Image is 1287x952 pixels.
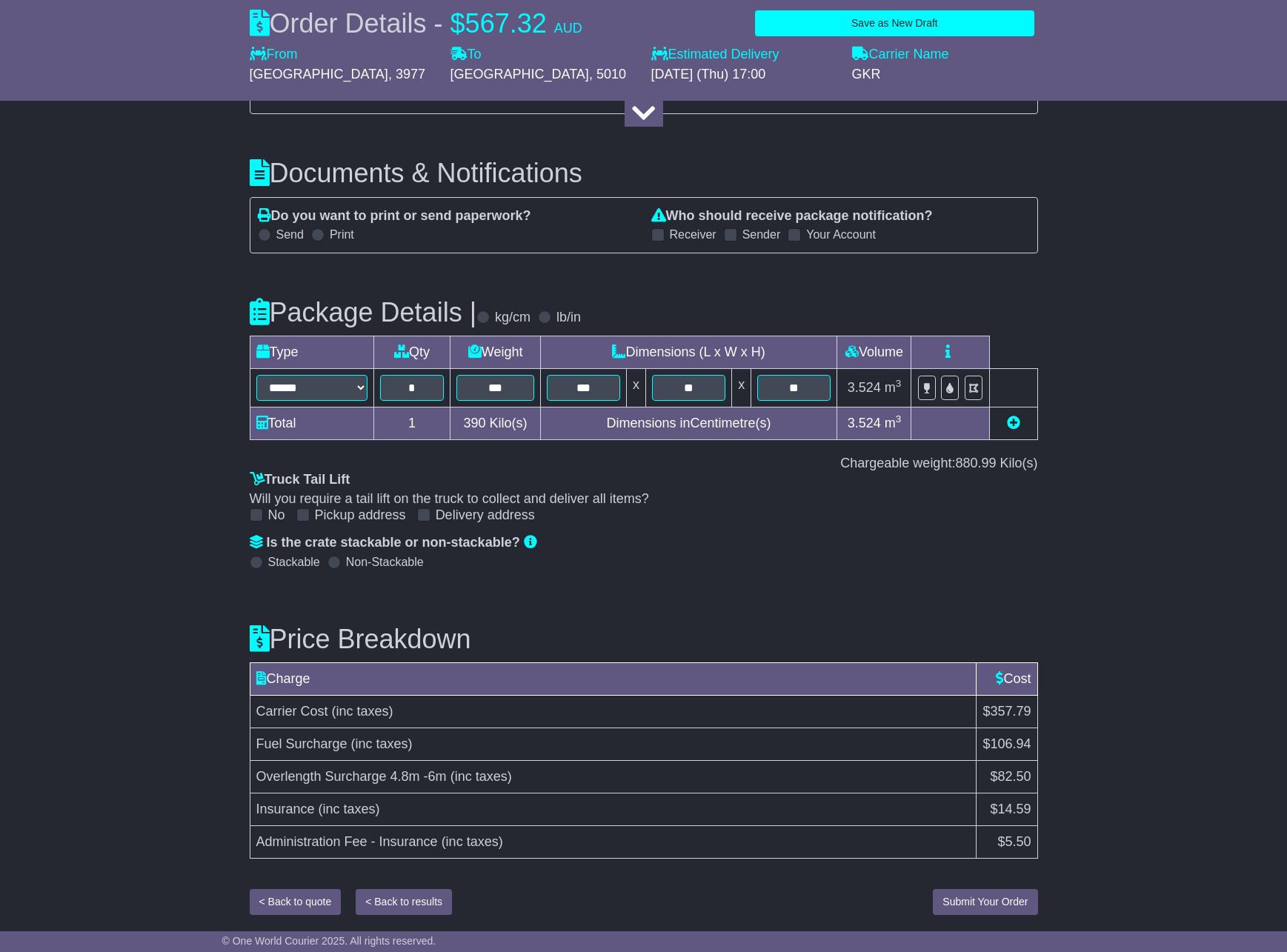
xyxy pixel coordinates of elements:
[315,507,406,524] label: Pickup address
[556,310,581,326] label: lb/in
[450,8,465,39] span: $
[997,834,1031,849] span: $5.50
[732,369,751,407] td: x
[267,535,520,550] span: Is the crate stackable or non-stackable?
[885,416,902,430] span: m
[933,889,1037,915] button: Submit Your Order
[250,472,350,488] label: Truck Tail Lift
[250,456,1038,472] div: Chargeable weight: Kilo(s)
[896,378,902,389] sup: 3
[436,507,535,524] label: Delivery address
[250,47,298,63] label: From
[373,407,450,440] td: 1
[465,8,547,39] span: 567.32
[222,935,436,947] span: © One World Courier 2025. All rights reserved.
[670,227,716,242] label: Receiver
[346,555,424,569] label: Non-Stackable
[351,736,413,751] span: (inc taxes)
[848,416,881,430] span: 3.524
[540,407,837,440] td: Dimensions in Centimetre(s)
[250,889,342,915] button: < Back to quote
[250,7,582,39] div: Order Details -
[256,704,328,719] span: Carrier Cost
[626,369,645,407] td: x
[450,769,512,784] span: (inc taxes)
[450,47,482,63] label: To
[464,416,486,430] span: 390
[806,227,876,242] label: Your Account
[990,769,1031,784] span: $82.50
[651,47,837,63] label: Estimated Delivery
[250,407,373,440] td: Total
[268,555,320,569] label: Stackable
[896,413,902,425] sup: 3
[450,407,540,440] td: Kilo(s)
[256,769,447,784] span: Overlength Surcharge 4.8m -6m
[250,663,977,696] td: Charge
[942,896,1028,908] span: Submit Your Order
[495,310,531,326] label: kg/cm
[885,380,902,395] span: m
[1007,416,1020,430] a: Add new item
[268,507,285,524] label: No
[848,380,881,395] span: 3.524
[982,736,1031,751] span: $106.94
[250,298,477,327] h3: Package Details |
[742,227,781,242] label: Sender
[276,227,304,242] label: Send
[755,10,1034,36] button: Save as New Draft
[256,736,347,751] span: Fuel Surcharge
[442,834,503,849] span: (inc taxes)
[540,336,837,369] td: Dimensions (L x W x H)
[852,67,1038,83] div: GKR
[250,491,1038,507] div: Will you require a tail lift on the truck to collect and deliver all items?
[651,208,933,224] label: Who should receive package notification?
[250,625,1038,654] h3: Price Breakdown
[982,704,1031,719] span: $357.79
[651,67,837,83] div: [DATE] (Thu) 17:00
[977,663,1037,696] td: Cost
[450,336,540,369] td: Weight
[837,336,911,369] td: Volume
[955,456,996,470] span: 880.99
[256,802,315,816] span: Insurance
[319,802,380,816] span: (inc taxes)
[332,704,393,719] span: (inc taxes)
[852,47,949,63] label: Carrier Name
[250,159,1038,188] h3: Documents & Notifications
[258,208,531,224] label: Do you want to print or send paperwork?
[356,889,452,915] button: < Back to results
[388,67,425,81] span: , 3977
[990,802,1031,816] span: $14.59
[450,67,589,81] span: [GEOGRAPHIC_DATA]
[373,336,450,369] td: Qty
[330,227,354,242] label: Print
[250,336,373,369] td: Type
[250,67,388,81] span: [GEOGRAPHIC_DATA]
[256,834,438,849] span: Administration Fee - Insurance
[589,67,626,81] span: , 5010
[554,21,582,36] span: AUD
